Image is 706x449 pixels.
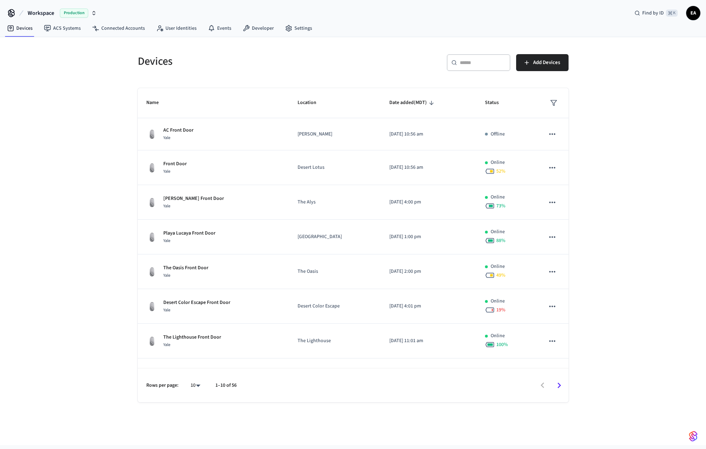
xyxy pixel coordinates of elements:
[642,10,664,17] span: Find by ID
[146,197,158,208] img: August Wifi Smart Lock 3rd Gen, Silver, Front
[146,97,168,108] span: Name
[163,195,224,202] p: [PERSON_NAME] Front Door
[163,342,170,348] span: Yale
[163,307,170,313] span: Yale
[151,22,202,35] a: User Identities
[389,131,468,138] p: [DATE] 10:56 am
[298,164,372,171] p: Desert Lotus
[298,233,372,241] p: [GEOGRAPHIC_DATA]
[163,264,208,272] p: The Oasis Front Door
[163,272,170,278] span: Yale
[496,202,506,209] span: 73 %
[163,135,170,141] span: Yale
[533,58,560,67] span: Add Devices
[687,7,700,19] span: EA
[491,159,505,166] p: Online
[138,54,349,69] h5: Devices
[496,272,506,279] span: 49 %
[629,7,683,19] div: Find by ID⌘ K
[146,335,158,347] img: August Wifi Smart Lock 3rd Gen, Silver, Front
[298,337,372,345] p: The Lighthouse
[389,233,468,241] p: [DATE] 1:00 pm
[215,382,237,389] p: 1–10 of 56
[202,22,237,35] a: Events
[38,22,86,35] a: ACS Systems
[389,164,468,171] p: [DATE] 10:56 am
[516,54,569,71] button: Add Devices
[163,127,193,134] p: AC Front Door
[485,97,508,108] span: Status
[163,238,170,244] span: Yale
[146,266,158,277] img: August Wifi Smart Lock 3rd Gen, Silver, Front
[298,131,372,138] p: [PERSON_NAME]
[491,332,505,340] p: Online
[28,9,54,17] span: Workspace
[389,198,468,206] p: [DATE] 4:00 pm
[163,230,215,237] p: Playa Lucaya Front Door
[298,303,372,310] p: Desert Color Escape
[389,97,436,108] span: Date added(MDT)
[496,306,506,313] span: 19 %
[279,22,318,35] a: Settings
[491,194,505,201] p: Online
[298,198,372,206] p: The Alys
[146,301,158,312] img: August Wifi Smart Lock 3rd Gen, Silver, Front
[298,268,372,275] p: The Oasis
[491,367,505,374] p: Online
[496,168,506,175] span: 52 %
[666,10,678,17] span: ⌘ K
[686,6,700,20] button: EA
[60,8,88,18] span: Production
[163,334,221,341] p: The Lighthouse Front Door
[86,22,151,35] a: Connected Accounts
[163,203,170,209] span: Yale
[491,131,505,138] p: Offline
[1,22,38,35] a: Devices
[146,162,158,173] img: August Wifi Smart Lock 3rd Gen, Silver, Front
[491,298,505,305] p: Online
[491,263,505,270] p: Online
[146,231,158,243] img: August Wifi Smart Lock 3rd Gen, Silver, Front
[496,237,506,244] span: 88 %
[163,299,230,306] p: Desert Color Escape Front Door
[389,303,468,310] p: [DATE] 4:01 pm
[389,337,468,345] p: [DATE] 11:01 am
[187,380,204,391] div: 10
[163,168,170,174] span: Yale
[298,97,326,108] span: Location
[496,341,508,348] span: 100 %
[389,268,468,275] p: [DATE] 2:00 pm
[146,128,158,140] img: August Wifi Smart Lock 3rd Gen, Silver, Front
[163,160,187,168] p: Front Door
[237,22,279,35] a: Developer
[551,377,567,394] button: Go to next page
[491,228,505,236] p: Online
[146,382,179,389] p: Rows per page:
[689,431,697,442] img: SeamLogoGradient.69752ec5.svg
